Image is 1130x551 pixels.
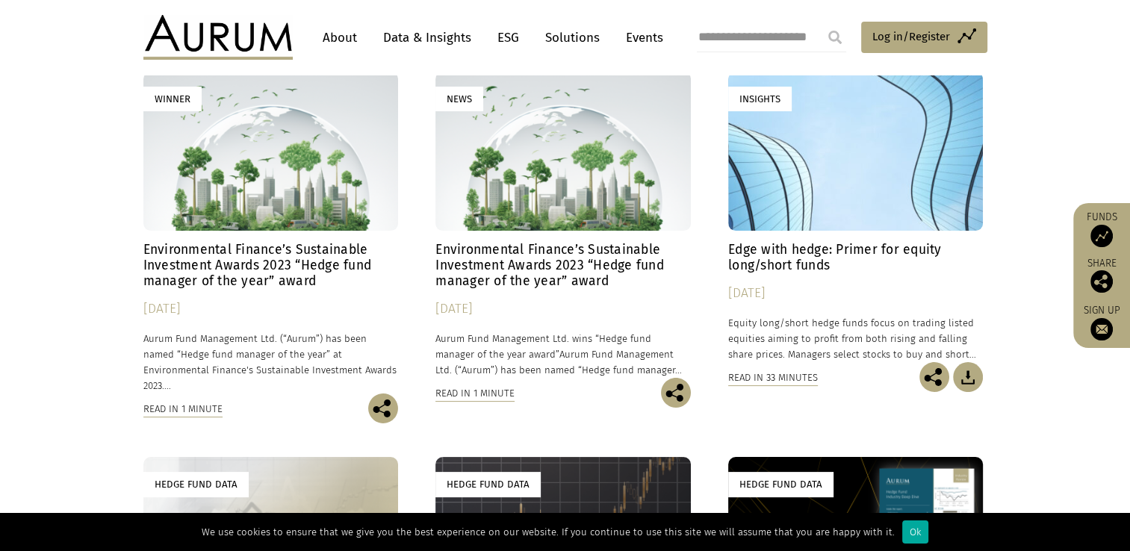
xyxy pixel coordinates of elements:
a: ESG [490,24,527,52]
div: [DATE] [143,299,399,320]
div: News [435,87,483,111]
h4: Edge with hedge: Primer for equity long/short funds [728,242,984,273]
h4: Environmental Finance’s Sustainable Investment Awards 2023 “Hedge fund manager of the year” award [143,242,399,289]
div: Share [1081,258,1123,293]
img: Share this post [1090,270,1113,293]
div: Hedge Fund Data [728,472,833,496]
div: Ok [902,520,928,544]
span: Log in/Register [872,28,950,46]
a: Sign up [1081,304,1123,340]
div: Hedge Fund Data [143,472,249,496]
a: Insights Edge with hedge: Primer for equity long/short funds [DATE] Equity long/short hedge funds... [728,72,984,362]
img: Aurum [143,15,293,60]
a: Events [618,24,663,52]
p: Equity long/short hedge funds focus on trading listed equities aiming to profit from both rising ... [728,315,984,362]
a: Data & Insights [376,24,479,52]
a: Funds [1081,211,1123,247]
div: [DATE] [728,283,984,304]
div: Insights [728,87,792,111]
a: Log in/Register [861,22,987,53]
img: Access Funds [1090,225,1113,247]
div: [DATE] [435,299,691,320]
a: Winner Environmental Finance’s Sustainable Investment Awards 2023 “Hedge fund manager of the year... [143,72,399,393]
div: Read in 1 minute [435,385,515,402]
a: Solutions [538,24,607,52]
p: Aurum Fund Management Ltd. wins “Hedge fund manager of the year award”Aurum Fund Management Ltd. ... [435,331,691,378]
div: Read in 33 minutes [728,370,818,386]
img: Share this post [368,393,398,423]
a: About [315,24,364,52]
div: Hedge Fund Data [435,472,541,496]
img: Download Article [953,362,983,392]
input: Submit [820,22,850,52]
a: News Environmental Finance’s Sustainable Investment Awards 2023 “Hedge fund manager of the year” ... [435,72,691,378]
div: Read in 1 minute [143,401,223,417]
h4: Environmental Finance’s Sustainable Investment Awards 2023 “Hedge fund manager of the year” award [435,242,691,289]
img: Sign up to our newsletter [1090,318,1113,340]
img: Share this post [919,362,949,392]
img: Share this post [661,378,691,408]
div: Winner [143,87,202,111]
p: Aurum Fund Management Ltd. (“Aurum”) has been named “Hedge fund manager of the year” at Environme... [143,331,399,394]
